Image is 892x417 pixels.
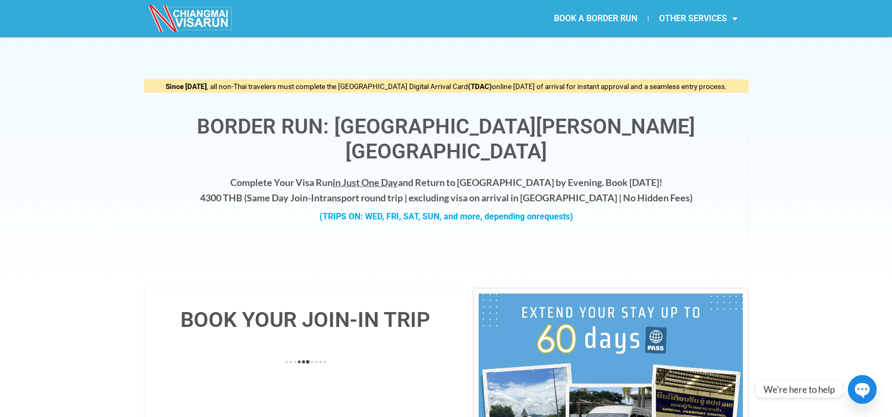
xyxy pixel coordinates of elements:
span: in Just One Day [333,176,398,188]
nav: Menu [446,6,748,31]
h1: Border Run: [GEOGRAPHIC_DATA][PERSON_NAME][GEOGRAPHIC_DATA] [155,114,738,164]
h4: BOOK YOUR JOIN-IN TRIP [155,309,457,331]
strong: Since [DATE] [166,82,207,91]
a: OTHER SERVICES [648,6,748,31]
strong: Same Day Join-In [247,192,319,203]
a: BOOK A BORDER RUN [543,6,648,31]
span: requests) [536,211,573,221]
strong: (TDAC) [468,82,492,91]
strong: (TRIPS ON: WED, FRI, SAT, SUN, and more, depending on [319,211,573,221]
h4: Complete Your Visa Run and Return to [GEOGRAPHIC_DATA] by Evening. Book [DATE]! 4300 THB ( transp... [155,175,738,206]
span: , all non-Thai travelers must complete the [GEOGRAPHIC_DATA] Digital Arrival Card online [DATE] o... [166,82,727,91]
